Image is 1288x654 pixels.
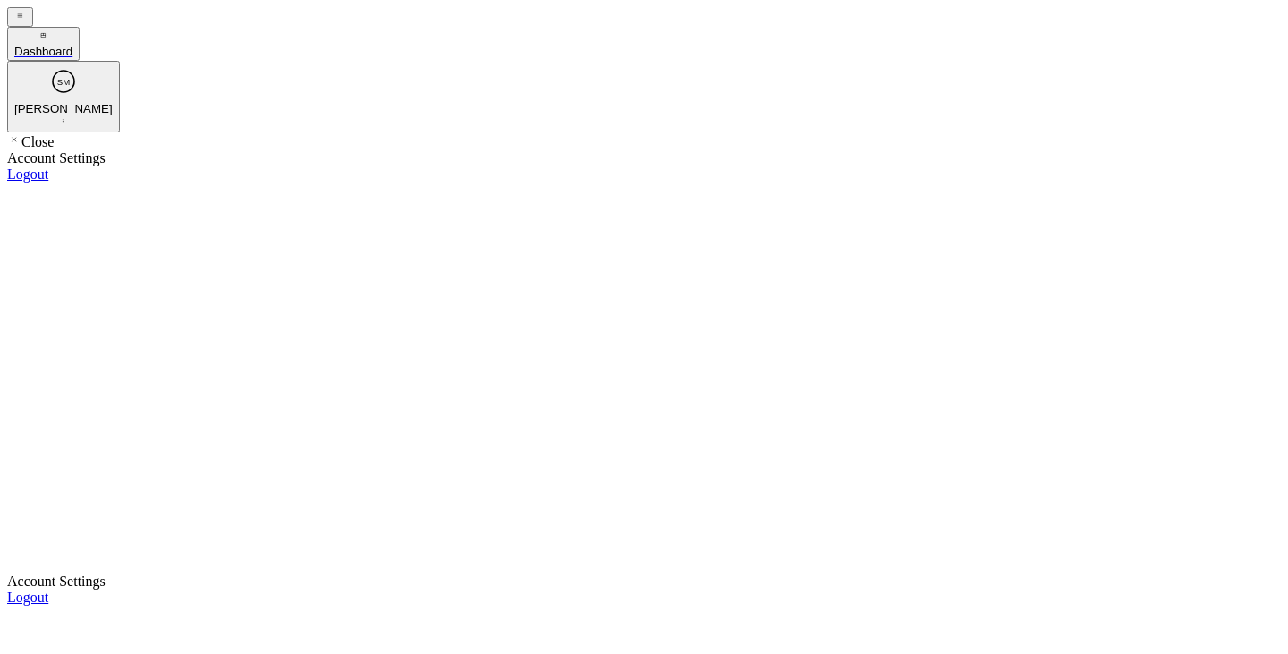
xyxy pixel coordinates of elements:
div: [PERSON_NAME] [14,102,113,115]
text: SM [57,76,70,86]
a: Logout [7,590,48,605]
div: Dashboard [14,45,72,58]
a: Logout [7,166,48,182]
a: Dashboard [7,27,1281,60]
div: Account Settings [7,573,106,590]
button: SM[PERSON_NAME] [7,61,120,132]
div: Account Settings [7,150,1281,166]
div: Close [7,132,1281,150]
button: Dashboard [7,27,80,60]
